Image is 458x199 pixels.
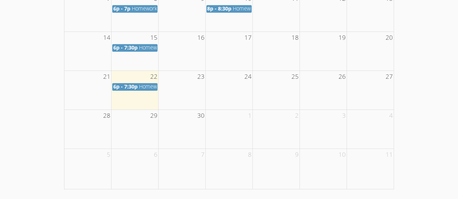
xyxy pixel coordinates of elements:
[197,110,205,122] span: 30
[113,5,130,12] span: 6p - 7p
[247,110,252,122] span: 1
[106,149,111,161] span: 5
[153,149,158,161] span: 6
[206,5,252,13] a: 8p - 8:30p Homework Help
[197,32,205,44] span: 16
[338,32,346,44] span: 19
[294,110,299,122] span: 2
[113,83,137,90] span: 6p - 7:30p
[139,83,176,90] span: Homework Help
[338,149,346,161] span: 10
[244,71,252,83] span: 24
[291,71,299,83] span: 25
[291,32,299,44] span: 18
[139,44,176,51] span: Homework Help
[207,5,231,12] span: 8p - 8:30p
[233,5,270,12] span: Homework Help
[150,32,158,44] span: 15
[131,5,169,12] span: Homework Help
[244,32,252,44] span: 17
[294,149,299,161] span: 9
[112,44,157,52] a: 6p - 7:30p Homework Help
[150,110,158,122] span: 29
[112,5,157,13] a: 6p - 7p Homework Help
[341,110,346,122] span: 3
[102,32,111,44] span: 14
[200,149,205,161] span: 7
[385,32,394,44] span: 20
[113,44,137,51] span: 6p - 7:30p
[385,149,394,161] span: 11
[102,71,111,83] span: 21
[338,71,346,83] span: 26
[385,71,394,83] span: 27
[197,71,205,83] span: 23
[102,110,111,122] span: 28
[112,83,157,91] a: 6p - 7:30p Homework Help
[388,110,394,122] span: 4
[150,71,158,83] span: 22
[247,149,252,161] span: 8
